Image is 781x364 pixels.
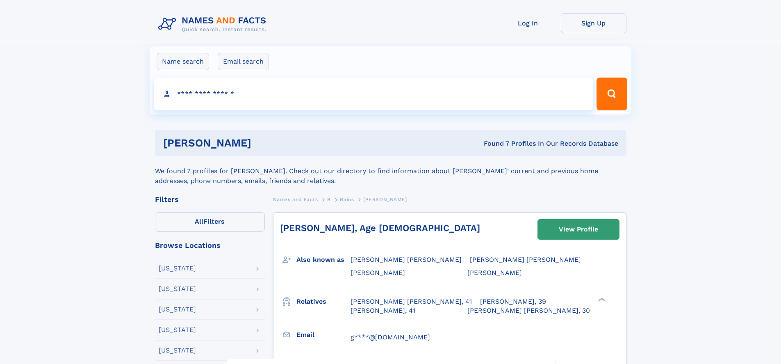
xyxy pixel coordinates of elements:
a: B [327,194,331,204]
a: Log In [495,13,561,33]
h3: Relatives [296,295,351,309]
h1: [PERSON_NAME] [163,138,368,148]
div: Found 7 Profiles In Our Records Database [367,139,618,148]
div: View Profile [559,220,598,239]
div: [US_STATE] [159,286,196,292]
span: [PERSON_NAME] [351,269,405,277]
label: Name search [157,53,209,70]
div: [US_STATE] [159,347,196,354]
span: Bains [340,197,354,202]
button: Search Button [597,78,627,110]
span: All [195,217,203,225]
span: [PERSON_NAME] [363,197,407,202]
div: We found 7 profiles for [PERSON_NAME]. Check out our directory to find information about [PERSON_... [155,156,626,186]
a: [PERSON_NAME], 41 [351,306,415,315]
h3: Also known as [296,253,351,267]
div: [US_STATE] [159,327,196,333]
a: Bains [340,194,354,204]
div: Browse Locations [155,242,265,249]
label: Email search [218,53,269,70]
span: B [327,197,331,202]
a: [PERSON_NAME] [PERSON_NAME], 30 [467,306,590,315]
a: View Profile [538,220,619,239]
div: [US_STATE] [159,265,196,272]
a: [PERSON_NAME], 39 [480,297,546,306]
div: Filters [155,196,265,203]
input: search input [154,78,593,110]
a: Names and Facts [273,194,318,204]
a: Sign Up [561,13,626,33]
div: ❯ [596,297,606,302]
span: [PERSON_NAME] [467,269,522,277]
a: [PERSON_NAME], Age [DEMOGRAPHIC_DATA] [280,223,480,233]
h3: Email [296,328,351,342]
label: Filters [155,212,265,232]
div: [US_STATE] [159,306,196,313]
span: [PERSON_NAME] [PERSON_NAME] [470,256,581,263]
span: [PERSON_NAME] [PERSON_NAME] [351,256,462,263]
a: [PERSON_NAME] [PERSON_NAME], 41 [351,297,472,306]
img: Logo Names and Facts [155,13,273,35]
